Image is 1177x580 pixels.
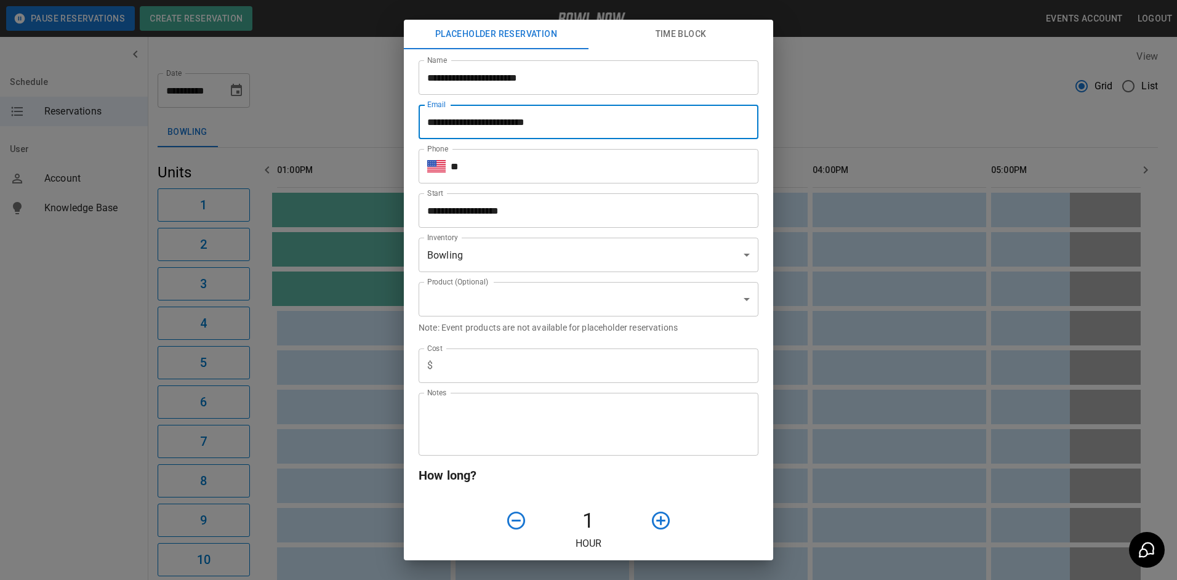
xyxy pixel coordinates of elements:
h6: How long? [419,465,758,485]
button: Select country [427,157,446,175]
button: Time Block [588,20,773,49]
h4: 1 [532,508,645,534]
p: $ [427,358,433,373]
p: Hour [419,536,758,551]
label: Start [427,188,443,198]
input: Choose date, selected date is Sep 26, 2025 [419,193,750,228]
div: Bowling [419,238,758,272]
div: ​ [419,282,758,316]
button: Placeholder Reservation [404,20,588,49]
label: Phone [427,143,448,154]
p: Note: Event products are not available for placeholder reservations [419,321,758,334]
